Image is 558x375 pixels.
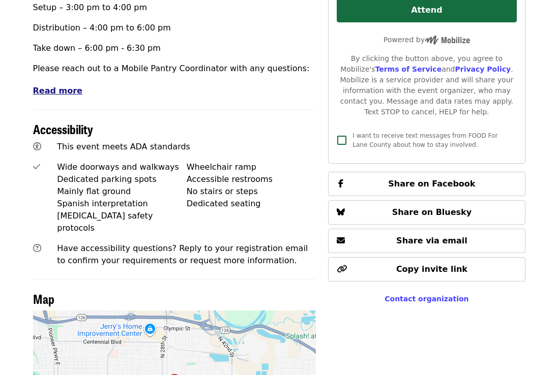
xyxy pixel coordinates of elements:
[57,243,308,265] span: Have accessibility questions? Reply to your registration email to confirm your requirements or re...
[33,162,40,172] i: check icon
[392,207,472,217] span: Share on Bluesky
[187,198,316,210] div: Dedicated seating
[353,132,497,148] span: I want to receive text messages from FOOD For Lane County about how to stay involved.
[33,63,316,75] p: Please reach out to a Mobile Pantry Coordinator with any questions:
[396,264,467,274] span: Copy invite link
[187,185,316,198] div: No stairs or steps
[455,65,511,73] a: Privacy Policy
[57,142,190,151] span: This event meets ADA standards
[337,53,516,117] div: By clicking the button above, you agree to Mobilize's and . Mobilize is a service provider and wi...
[57,185,187,198] div: Mainly flat ground
[388,179,475,189] span: Share on Facebook
[57,210,187,234] div: [MEDICAL_DATA] safety protocols
[57,198,187,210] div: Spanish interpretation
[33,120,93,138] span: Accessibility
[328,200,525,225] button: Share on Bluesky
[33,83,316,107] p: [PERSON_NAME] (she/they/elle) Bilingual Mobile Pantry Coordinator - [EMAIL_ADDRESS][DOMAIN_NAME]
[375,65,442,73] a: Terms of Service
[187,173,316,185] div: Accessible restrooms
[385,295,468,303] a: Contact organization
[425,36,470,45] img: Powered by Mobilize
[384,36,470,44] span: Powered by
[33,290,54,307] span: Map
[328,172,525,196] button: Share on Facebook
[57,173,187,185] div: Dedicated parking spots
[57,161,187,173] div: Wide doorways and walkways
[33,86,82,96] span: Read more
[33,142,41,151] i: universal-access icon
[33,42,316,54] p: Take down – 6:00 pm - 6:30 pm
[328,229,525,253] button: Share via email
[396,236,467,245] span: Share via email
[33,243,41,253] i: question-circle icon
[33,2,316,14] p: Setup – 3:00 pm to 4:00 pm
[33,85,82,97] button: Read more
[187,161,316,173] div: Wheelchair ramp
[33,22,316,34] p: Distribution – 4:00 pm to 6:00 pm
[328,257,525,282] button: Copy invite link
